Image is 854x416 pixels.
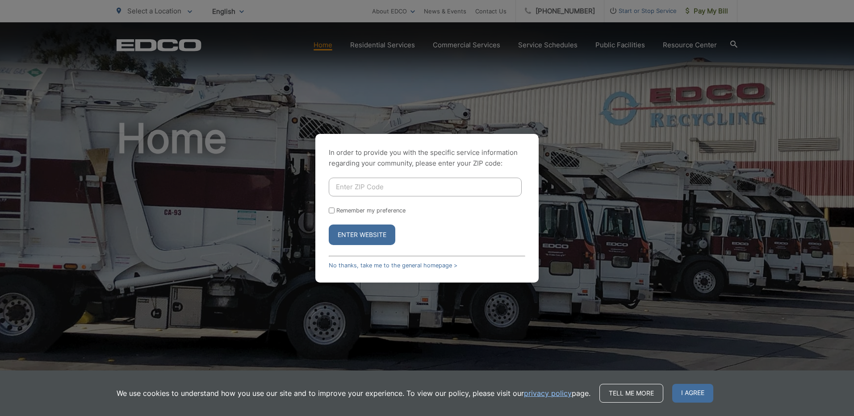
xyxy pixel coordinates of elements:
[329,262,457,269] a: No thanks, take me to the general homepage >
[117,388,590,399] p: We use cookies to understand how you use our site and to improve your experience. To view our pol...
[524,388,572,399] a: privacy policy
[329,178,522,196] input: Enter ZIP Code
[672,384,713,403] span: I agree
[329,225,395,245] button: Enter Website
[599,384,663,403] a: Tell me more
[329,147,525,169] p: In order to provide you with the specific service information regarding your community, please en...
[336,207,406,214] label: Remember my preference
